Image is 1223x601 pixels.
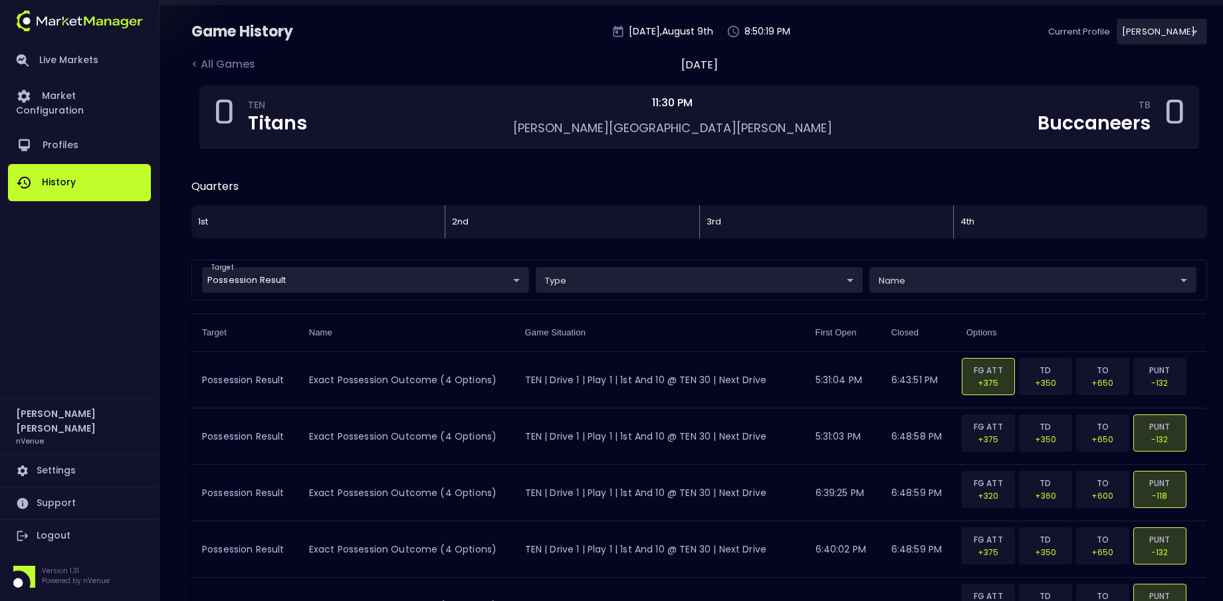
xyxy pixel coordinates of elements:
[869,267,1196,293] div: target
[970,433,1006,446] p: +375
[1142,420,1178,433] p: PUNT
[970,420,1006,433] p: FG ATT
[8,566,151,588] div: Version 1.31Powered by nVenue
[1117,19,1207,44] div: target
[1085,489,1121,502] p: +600
[1085,533,1121,546] p: TO
[805,352,881,408] td: 5:31:04 PM
[16,436,44,446] h3: nVenue
[805,521,881,578] td: 6:40:02 PM
[1142,377,1178,389] p: -132
[970,477,1006,489] p: FG ATT
[514,352,805,408] td: TEN | Drive 1 | Play 1 | 1st and 10 @ TEN 30 | Next Drive
[953,205,1207,238] div: 4th Quarter
[298,352,514,408] td: exact possession outcome (4 options)
[1028,433,1063,446] p: +350
[1085,364,1121,377] p: TO
[956,314,1207,352] th: Options
[514,314,805,352] th: Game Situation
[16,406,143,436] h2: [PERSON_NAME] [PERSON_NAME]
[1164,97,1185,137] div: 0
[42,576,110,586] p: Powered by nVenue
[1085,377,1121,389] p: +650
[881,314,956,352] th: Closed
[514,408,805,465] td: TEN | Drive 1 | Play 1 | 1st and 10 @ TEN 30 | Next Drive
[191,352,298,408] td: Possession Result
[8,78,151,127] a: Market Configuration
[805,314,881,352] th: First Open
[1142,433,1178,446] p: -132
[805,408,881,465] td: 5:31:03 PM
[1038,114,1151,133] div: Buccaneers
[1085,420,1121,433] p: TO
[1028,533,1063,546] p: TD
[191,205,445,238] div: 1st Quarter
[1142,477,1178,489] p: PUNT
[514,465,805,521] td: TEN | Drive 1 | Play 1 | 1st and 10 @ TEN 30 | Next Drive
[1142,489,1178,502] p: -118
[970,489,1006,502] p: +320
[1142,533,1178,546] p: PUNT
[699,205,953,238] div: 3rd Quarter
[248,102,307,112] div: TEN
[191,56,274,74] div: < All Games
[211,263,233,272] label: target
[298,521,514,578] td: exact possession outcome (4 options)
[681,57,718,73] div: [DATE]
[191,465,298,521] td: Possession Result
[513,120,832,136] span: [PERSON_NAME][GEOGRAPHIC_DATA][PERSON_NAME]
[191,21,354,43] div: Game History
[1028,364,1063,377] p: TD
[1085,477,1121,489] p: TO
[8,164,151,201] a: History
[1085,433,1121,446] p: +650
[1048,25,1110,39] p: Current Profile
[191,408,298,465] td: Possession Result
[514,521,805,578] td: TEN | Drive 1 | Play 1 | 1st and 10 @ TEN 30 | Next Drive
[213,97,235,137] div: 0
[970,533,1006,546] p: FG ATT
[970,377,1006,389] p: +375
[970,364,1006,377] p: FG ATT
[191,521,298,578] td: Possession Result
[1028,477,1063,489] p: TD
[298,314,514,352] th: Name
[202,267,529,293] div: target
[881,408,956,465] td: 6:48:58 PM
[881,465,956,521] td: 6:48:59 PM
[8,520,151,552] a: Logout
[1142,546,1178,558] p: -132
[881,352,956,408] td: 6:43:51 PM
[8,487,151,519] a: Support
[881,521,956,578] td: 6:48:59 PM
[8,43,151,78] a: Live Markets
[298,408,514,465] td: exact possession outcome (4 options)
[298,465,514,521] td: exact possession outcome (4 options)
[629,25,713,39] p: [DATE] , August 9 th
[970,546,1006,558] p: +375
[1085,546,1121,558] p: +650
[248,114,307,133] div: Titans
[445,205,699,238] div: 2nd Quarter
[1028,546,1063,558] p: +350
[1142,364,1178,377] p: PUNT
[16,11,143,31] img: logo
[744,25,790,39] p: 8:50:19 PM
[1028,420,1063,433] p: TD
[648,95,697,110] span: 11:30 PM
[1028,489,1063,502] p: +360
[536,267,863,293] div: target
[805,465,881,521] td: 6:39:25 PM
[8,127,151,164] a: Profiles
[191,314,298,352] th: Target
[42,566,110,576] p: Version 1.31
[1139,102,1151,112] div: TB
[191,179,1207,195] div: Quarters
[1028,377,1063,389] p: +350
[8,455,151,487] a: Settings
